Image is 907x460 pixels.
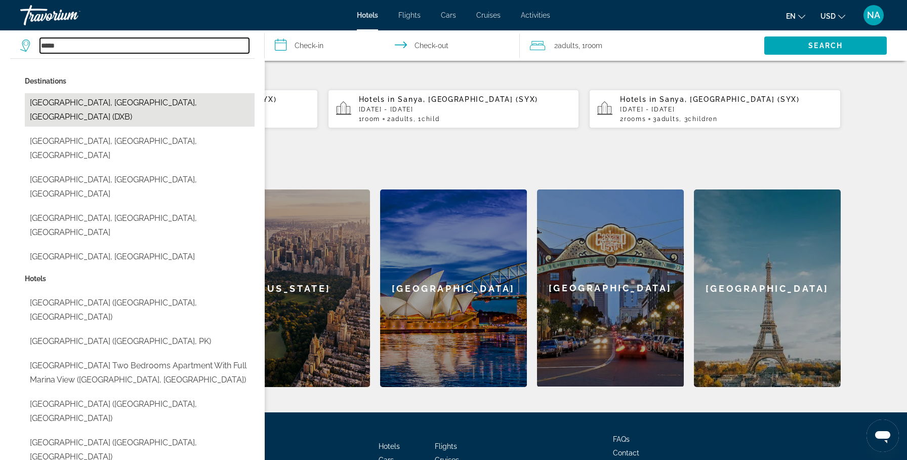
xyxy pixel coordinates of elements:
[422,116,439,123] span: Child
[25,272,255,286] p: Hotel options
[613,449,639,457] a: Contact
[25,293,255,327] button: Select hotel: Dubai Hotel (Adler, RU)
[620,95,656,103] span: Hotels in
[537,189,684,387] a: San Diego[GEOGRAPHIC_DATA]
[25,93,255,127] button: Select city: Dubai, Dubai Emirate, United Arab Emirates (DXB)
[476,11,501,19] a: Cruises
[657,116,679,123] span: Adults
[867,10,880,20] span: NA
[380,189,527,387] a: Sydney[GEOGRAPHIC_DATA]
[786,9,805,23] button: Change language
[20,2,121,28] a: Travorium
[25,74,255,88] p: City options
[520,30,764,61] button: Travelers: 2 adults, 0 children
[679,116,718,123] span: , 3
[223,189,370,387] div: [US_STATE]
[25,170,255,204] button: Select city: Dubai Desert, Dubai Emirate, United Arab Emirates
[66,159,841,179] h2: Featured Destinations
[66,59,841,79] p: Your Recent Searches
[359,106,571,113] p: [DATE] - [DATE]
[620,106,833,113] p: [DATE] - [DATE]
[820,12,836,20] span: USD
[624,116,646,123] span: rooms
[328,89,580,129] button: Hotels in Sanya, [GEOGRAPHIC_DATA] (SYX)[DATE] - [DATE]1Room2Adults, 1Child
[362,116,380,123] span: Room
[764,36,887,55] button: Search
[398,11,421,19] a: Flights
[659,95,799,103] span: Sanya, [GEOGRAPHIC_DATA] (SYX)
[25,209,255,242] button: Select city: Dubai Maritime City, Dubai Emirate, United Arab Emirates
[585,42,602,50] span: Room
[25,356,255,390] button: Select hotel: Dubai Marina Two bedrooms apartment with full Marina View (Dubai, AE)
[613,435,630,443] a: FAQs
[25,395,255,428] button: Select hotel: Dubai 7 Star Hotel (Nanning, CN)
[359,95,395,103] span: Hotels in
[688,116,717,123] span: Children
[694,189,841,387] div: [GEOGRAPHIC_DATA]
[25,332,255,351] button: Select hotel: Dubai Hotel (Mingora, PK)
[387,116,414,123] span: 2
[359,116,380,123] span: 1
[357,11,378,19] a: Hotels
[620,116,646,123] span: 2
[537,189,684,387] div: [GEOGRAPHIC_DATA]
[786,12,796,20] span: en
[521,11,550,19] a: Activities
[379,442,400,450] a: Hotels
[554,39,579,53] span: 2
[380,189,527,387] div: [GEOGRAPHIC_DATA]
[435,442,457,450] a: Flights
[265,30,519,61] button: Select check in and out date
[653,116,679,123] span: 3
[579,39,602,53] span: , 1
[589,89,841,129] button: Hotels in Sanya, [GEOGRAPHIC_DATA] (SYX)[DATE] - [DATE]2rooms3Adults, 3Children
[391,116,414,123] span: Adults
[441,11,456,19] a: Cars
[808,42,843,50] span: Search
[25,247,255,266] button: Select city: Dubai Emirate, United Arab Emirates
[25,132,255,165] button: Select city: Dubai Healthcare City, Dubai Emirate, United Arab Emirates
[820,9,845,23] button: Change currency
[694,189,841,387] a: Paris[GEOGRAPHIC_DATA]
[867,419,899,452] iframe: Button to launch messaging window
[414,116,439,123] span: , 1
[40,38,249,53] input: Search hotel destination
[558,42,579,50] span: Adults
[860,5,887,26] button: User Menu
[223,189,370,387] a: New York[US_STATE]
[398,95,538,103] span: Sanya, [GEOGRAPHIC_DATA] (SYX)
